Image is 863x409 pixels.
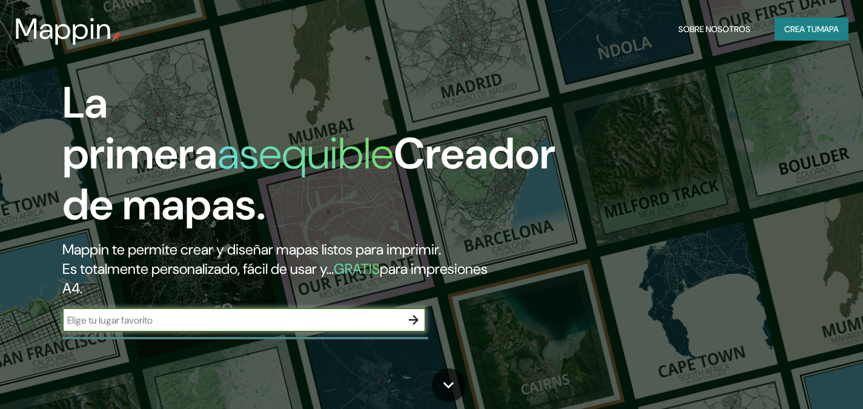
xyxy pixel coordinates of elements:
[62,259,488,298] font: para impresiones A4.
[62,125,555,233] font: Creador de mapas.
[62,259,334,278] font: Es totalmente personalizado, fácil de usar y...
[217,125,394,182] font: asequible
[112,32,122,41] img: pin de mapeo
[334,259,380,278] font: GRATIS
[62,313,402,327] input: Elige tu lugar favorito
[817,24,839,35] font: mapa
[775,18,848,41] button: Crea tumapa
[62,75,217,182] font: La primera
[62,240,441,259] font: Mappin te permite crear y diseñar mapas listos para imprimir.
[673,18,755,41] button: Sobre nosotros
[678,24,750,35] font: Sobre nosotros
[15,10,112,48] font: Mappin
[784,24,817,35] font: Crea tu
